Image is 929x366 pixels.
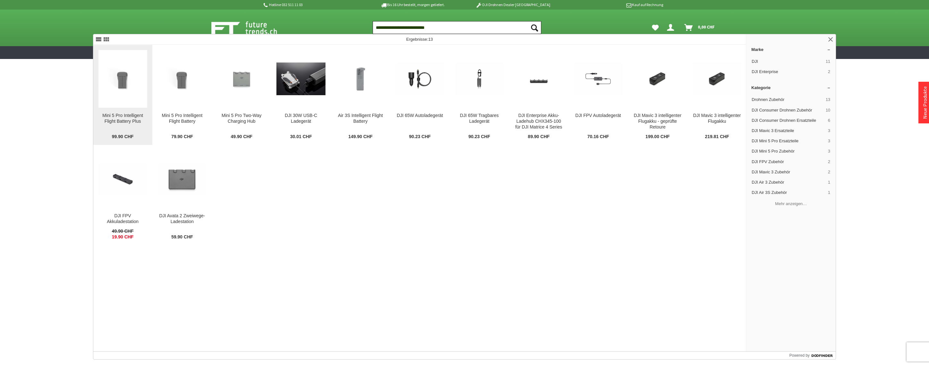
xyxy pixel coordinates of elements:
[828,190,830,195] span: 1
[746,45,836,54] a: Marke
[752,107,823,113] span: DJI Consumer Drohnen Zubehör
[153,145,212,245] a: DJI Avata 2 Zweiwege-Ladestation DJI Avata 2 Zweiwege-Ladestation 59.90 CHF
[752,138,825,144] span: DJI Mini 5 Pro Ersatzteile
[752,59,823,64] span: DJI
[98,113,147,124] div: Mini 5 Pro Intelligent Flight Battery Plus
[276,113,325,124] div: DJI 30W USB-C Ladegerät
[217,62,266,95] img: Mini 5 Pro Two-Way Charging Hub
[563,1,663,9] p: Kauf auf Rechnung
[789,353,809,358] span: Powered by
[98,213,147,225] div: DJI FPV Akkuladestation
[569,45,628,145] a: DJI FPV Autoladegerät DJI FPV Autoladegerät 70.16 CHF
[752,159,825,165] span: DJI FPV Zubehör
[649,21,662,34] a: Meine Favoriten
[828,128,830,134] span: 3
[450,45,509,145] a: DJI 65W Tragbares Ladegerät DJI 65W Tragbares Ladegerät 90.23 CHF
[752,179,825,185] span: DJI Air 3 Zubehör
[828,148,830,154] span: 3
[363,1,463,9] p: Bis 16 Uhr bestellt, morgen geliefert.
[628,45,687,145] a: DJI Mavic 3 intelligenter Flugakku - geprüfte Retoure DJI Mavic 3 intelligenter Flugakku - geprüf...
[633,113,682,130] div: DJI Mavic 3 intelligenter Flugakku - geprüfte Retoure
[158,62,207,95] img: Mini 5 Pro Intelligent Flight Battery
[693,113,741,124] div: DJI Mavic 3 intelligenter Flugakku
[587,134,609,140] span: 70.16 CHF
[158,213,207,225] div: DJI Avata 2 Zweiwege-Ladestation
[428,37,433,42] span: 13
[789,352,836,359] a: Powered by
[276,62,325,95] img: DJI 30W USB-C Ladegerät
[828,159,830,165] span: 2
[373,21,541,34] input: Produkt, Marke, Kategorie, EAN, Artikelnummer…
[682,21,718,34] a: Warenkorb
[828,179,830,185] span: 1
[217,113,266,124] div: Mini 5 Pro Two-Way Charging Hub
[752,190,825,195] span: DJI Air 3S Zubehör
[336,113,385,124] div: Air 3S Intelligent Flight Battery
[331,45,390,145] a: Air 3S Intelligent Flight Battery Air 3S Intelligent Flight Battery 149.90 CHF
[664,21,679,34] a: Hi, Richard - Dein Konto
[463,1,563,9] p: DJI Drohnen Dealer [GEOGRAPHIC_DATA]
[171,134,193,140] span: 79.90 CHF
[153,45,212,145] a: Mini 5 Pro Intelligent Flight Battery Mini 5 Pro Intelligent Flight Battery 79.90 CHF
[826,97,830,103] span: 13
[528,134,550,140] span: 89.90 CHF
[112,234,134,240] span: 19.90 CHF
[705,134,729,140] span: 219.81 CHF
[112,229,134,234] span: 49.90 CHF
[336,62,385,95] img: Air 3S Intelligent Flight Battery
[752,69,825,75] span: DJI Enterprise
[93,45,152,145] a: Mini 5 Pro Intelligent Flight Battery Plus Mini 5 Pro Intelligent Flight Battery Plus 99.90 CHF
[395,62,444,95] img: DJI 65W Autoladegerät
[171,234,193,240] span: 59.90 CHF
[828,169,830,175] span: 2
[749,198,833,209] button: Mehr anzeigen…
[509,45,568,145] a: DJI Enterprise Akku-Ladehub CHX345-100 für DJI Matrice 4 Series DJI Enterprise Akku-Ladehub CHX34...
[633,62,682,95] img: DJI Mavic 3 intelligenter Flugakku - geprüfte Retoure
[514,61,563,96] img: DJI Enterprise Akku-Ladehub CHX345-100 für DJI Matrice 4 Series
[211,20,291,36] img: Shop Futuretrends - zur Startseite wechseln
[826,59,830,64] span: 11
[828,118,830,123] span: 6
[574,113,622,119] div: DJI FPV Autoladegerät
[158,163,207,195] img: DJI Avata 2 Zweiwege-Ladestation
[212,45,271,145] a: Mini 5 Pro Two-Way Charging Hub Mini 5 Pro Two-Way Charging Hub 49.90 CHF
[828,138,830,144] span: 3
[263,1,363,9] p: Hotline 032 511 11 03
[395,113,444,119] div: DJI 65W Autoladegerät
[922,86,928,119] a: Neue Produkte
[826,107,830,113] span: 10
[514,113,563,130] div: DJI Enterprise Akku-Ladehub CHX345-100 für DJI Matrice 4 Series
[98,163,147,195] img: DJI FPV Akkuladestation
[348,134,372,140] span: 149.90 CHF
[752,148,825,154] span: DJI Mini 5 Pro Zubehör
[271,45,330,145] a: DJI 30W USB-C Ladegerät DJI 30W USB-C Ladegerät 30.01 CHF
[409,134,431,140] span: 90.23 CHF
[231,134,252,140] span: 49.90 CHF
[158,113,207,124] div: Mini 5 Pro Intelligent Flight Battery
[406,37,433,42] span: Ergebnisse:
[752,169,825,175] span: DJI Mavic 3 Zubehör
[698,22,715,32] span: 0,00 CHF
[98,62,147,95] img: Mini 5 Pro Intelligent Flight Battery Plus
[112,134,134,140] span: 99.90 CHF
[455,62,503,95] img: DJI 65W Tragbares Ladegerät
[746,83,836,93] a: Kategorie
[93,145,152,245] a: DJI FPV Akkuladestation DJI FPV Akkuladestation 49.90 CHF 19.90 CHF
[752,97,823,103] span: Drohnen Zubehör
[752,128,825,134] span: DJI Mavic 3 Ersatzteile
[693,62,741,95] img: DJI Mavic 3 intelligenter Flugakku
[390,45,449,145] a: DJI 65W Autoladegerät DJI 65W Autoladegerät 90.23 CHF
[455,113,503,124] div: DJI 65W Tragbares Ladegerät
[574,62,622,95] img: DJI FPV Autoladegerät
[290,134,312,140] span: 30.01 CHF
[752,118,825,123] span: DJI Consumer Drohnen Ersatzteile
[688,45,747,145] a: DJI Mavic 3 intelligenter Flugakku DJI Mavic 3 intelligenter Flugakku 219.81 CHF
[528,21,541,34] button: Suchen
[646,134,670,140] span: 199.00 CHF
[469,134,490,140] span: 90.23 CHF
[828,69,830,75] span: 2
